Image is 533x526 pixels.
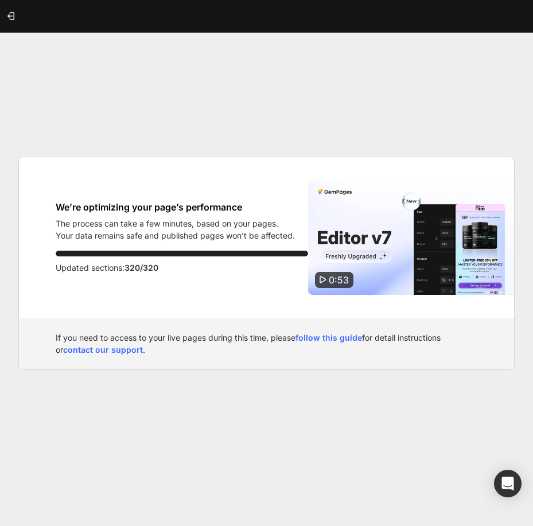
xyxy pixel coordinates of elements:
[494,470,522,497] div: Open Intercom Messenger
[295,333,362,342] a: follow this guide
[56,229,295,241] p: Your data remains safe and published pages won’t be affected.
[56,261,308,275] p: Updated sections:
[329,274,349,286] span: 0:53
[63,345,143,354] a: contact our support
[308,180,515,295] img: Video thumbnail
[56,200,295,214] h1: We’re optimizing your page’s performance
[125,263,158,272] span: 320/320
[56,217,295,229] p: The process can take a few minutes, based on your pages.
[56,332,477,356] div: If you need to access to your live pages during this time, please for detail instructions or .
